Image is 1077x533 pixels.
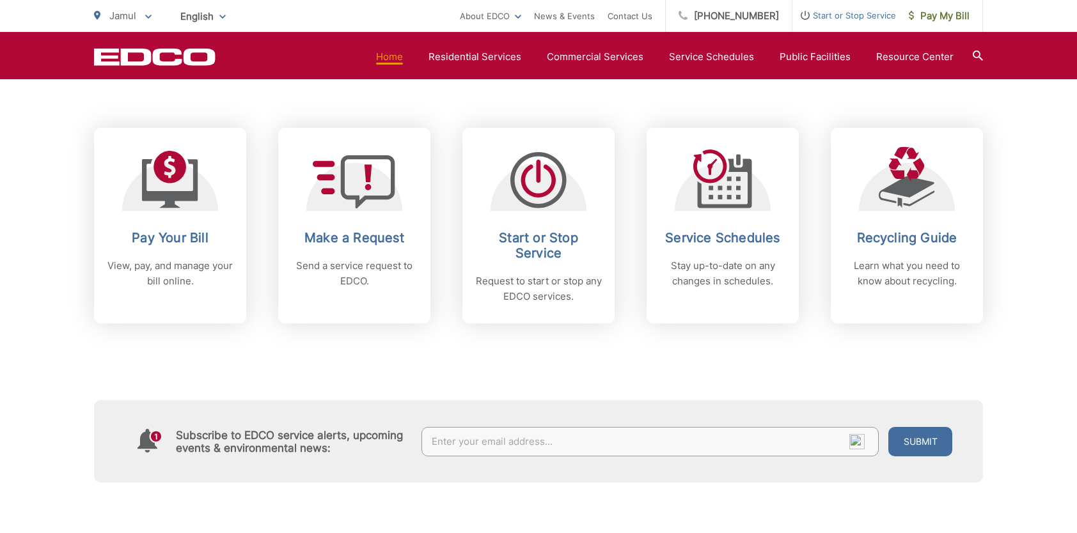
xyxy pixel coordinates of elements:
a: Make a Request Send a service request to EDCO. [278,128,430,323]
span: Pay My Bill [909,8,970,24]
a: Resource Center [876,49,954,65]
a: Contact Us [608,8,652,24]
img: npw-badge-icon-locked.svg [849,434,865,449]
p: View, pay, and manage your bill online. [107,258,233,289]
a: Recycling Guide Learn what you need to know about recycling. [831,128,983,323]
h2: Pay Your Bill [107,230,233,245]
a: About EDCO [460,8,521,24]
p: Stay up-to-date on any changes in schedules. [659,258,786,289]
span: English [171,5,235,27]
p: Send a service request to EDCO. [291,258,418,289]
h4: Subscribe to EDCO service alerts, upcoming events & environmental news: [176,429,409,454]
h2: Make a Request [291,230,418,245]
h2: Service Schedules [659,230,786,245]
a: Pay Your Bill View, pay, and manage your bill online. [94,128,246,323]
input: Enter your email address... [421,427,879,456]
button: Submit [888,427,952,456]
a: Residential Services [428,49,521,65]
a: Home [376,49,403,65]
h2: Recycling Guide [844,230,970,245]
a: Public Facilities [780,49,851,65]
p: Learn what you need to know about recycling. [844,258,970,289]
a: Service Schedules Stay up-to-date on any changes in schedules. [647,128,799,323]
a: News & Events [534,8,595,24]
a: Commercial Services [547,49,643,65]
p: Request to start or stop any EDCO services. [475,274,602,304]
a: EDCD logo. Return to the homepage. [94,48,216,66]
a: Service Schedules [669,49,754,65]
h2: Start or Stop Service [475,230,602,261]
span: Jamul [109,10,136,22]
